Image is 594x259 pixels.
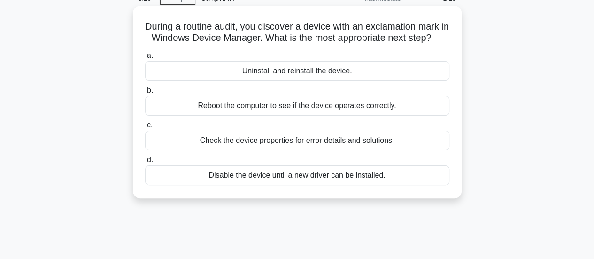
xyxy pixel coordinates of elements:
span: b. [147,86,153,94]
span: a. [147,51,153,59]
span: d. [147,156,153,164]
h5: During a routine audit, you discover a device with an exclamation mark in Windows Device Manager.... [144,21,450,44]
div: Check the device properties for error details and solutions. [145,131,449,150]
div: Uninstall and reinstall the device. [145,61,449,81]
span: c. [147,121,153,129]
div: Reboot the computer to see if the device operates correctly. [145,96,449,116]
div: Disable the device until a new driver can be installed. [145,165,449,185]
